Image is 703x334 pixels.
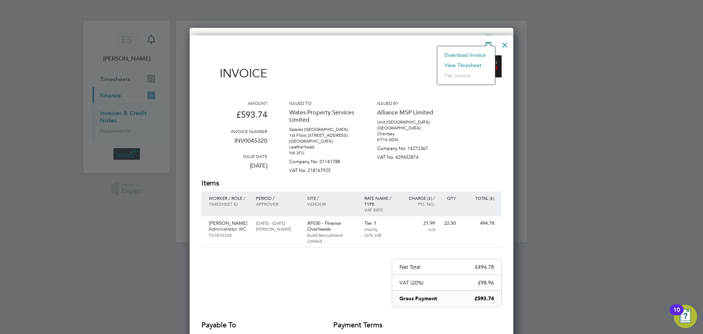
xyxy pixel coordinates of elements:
[201,320,311,330] h2: Payable to
[377,125,443,131] p: [GEOGRAPHIC_DATA]
[364,220,396,226] p: Tier 1
[256,195,300,201] p: Period /
[209,201,249,207] p: Timesheet ID
[673,310,680,319] div: 10
[399,264,420,270] p: Net Total
[289,106,355,126] p: Wates Property Services Limited
[377,151,443,160] p: VAT No: 429452874
[478,279,494,286] p: £98.96
[289,156,355,165] p: Company No: 01141788
[307,232,357,244] p: Build Recruitment Limited
[399,279,424,286] p: VAT (20%)
[307,220,357,232] p: XF030 - Finance Overheads
[442,220,456,226] p: 22.50
[201,153,267,159] h3: Issue date
[463,195,494,201] p: Total (£)
[399,295,437,302] p: Gross Payment
[377,100,443,106] h3: Issued by
[289,100,355,106] h3: Issued to
[403,226,435,232] p: n/a
[307,195,357,201] p: Site /
[441,50,491,60] li: Download Invoice
[307,201,357,207] p: Vendor
[674,305,697,328] button: Open Resource Center, 10 new notifications
[201,159,267,178] p: [DATE]
[441,60,491,70] li: View timesheet
[256,226,300,232] p: [PERSON_NAME]
[201,66,267,80] h1: Invoice
[209,195,249,201] p: Worker / Role /
[201,100,267,106] h3: Amount
[442,195,456,201] p: QTY
[475,264,494,270] p: £494.78
[201,134,267,153] p: INV0045320
[377,137,443,143] p: KT16 0DN
[364,207,396,213] p: VAT rate
[209,226,249,232] p: Administrator WC
[364,195,396,207] p: Rate name / type
[333,320,399,330] h2: Payment terms
[377,131,443,137] p: Chertsey
[289,150,355,156] p: N4 3FU
[463,220,494,226] p: 494.78
[201,128,267,134] h3: Invoice number
[289,132,355,138] p: 1st Floor, [STREET_ADDRESS]
[209,232,249,238] p: TS1810328
[289,138,355,144] p: [GEOGRAPHIC_DATA]
[201,106,267,128] p: £593.74
[377,143,443,151] p: Company No: 14272367
[256,220,300,226] p: [DATE] - [DATE]
[289,126,355,132] p: Spaces [GEOGRAPHIC_DATA]
[364,232,396,238] p: 20% VAT
[377,106,443,119] p: Alliance MSP Limited
[201,178,502,188] h2: Items
[441,70,491,81] li: Pay invoice
[377,119,443,125] p: Unit [GEOGRAPHIC_DATA]
[403,220,435,226] p: 21.99
[256,201,300,207] p: Approver
[209,220,249,226] p: [PERSON_NAME]
[403,201,435,207] p: Po. No.
[403,195,435,201] p: Charge (£) /
[289,144,355,150] p: Leatherhead
[364,226,396,232] p: Hourly
[289,165,355,173] p: VAT No: 218767925
[475,295,494,302] p: £593.74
